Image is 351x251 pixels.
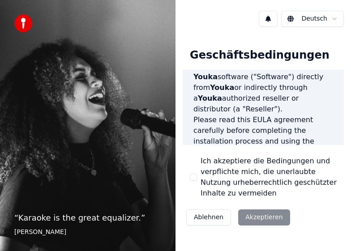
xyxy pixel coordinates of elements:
[193,115,333,190] p: Please read this EULA agreement carefully before completing the installation process and using th...
[193,72,218,81] span: Youka
[14,212,161,224] p: “ Karaoke is the great equalizer. ”
[183,41,337,70] div: Geschäftsbedingungen
[210,83,234,92] span: Youka
[193,50,333,115] p: This EULA agreement governs your acquisition and use of our software ("Software") directly from o...
[201,156,337,199] label: Ich akzeptiere die Bedingungen und verpflichte mich, die unerlaubte Nutzung urheberrechtlich gesc...
[14,14,32,32] img: youka
[14,228,161,237] footer: [PERSON_NAME]
[198,94,222,102] span: Youka
[186,209,231,225] button: Ablehnen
